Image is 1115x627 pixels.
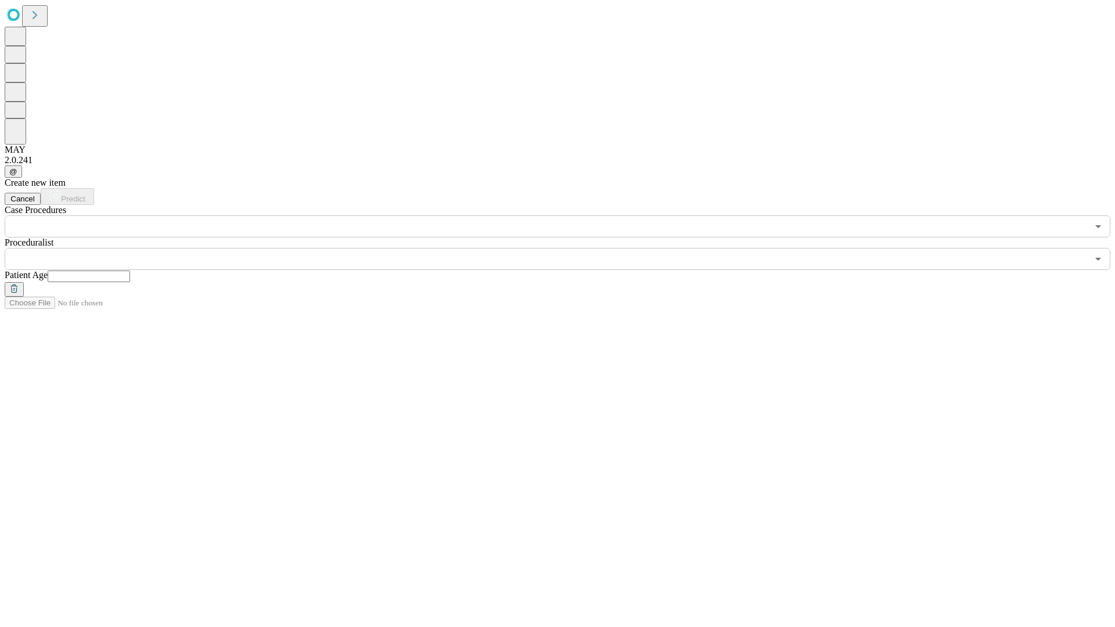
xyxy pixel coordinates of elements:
[5,178,66,188] span: Create new item
[5,193,41,205] button: Cancel
[5,155,1110,165] div: 2.0.241
[5,237,53,247] span: Proceduralist
[5,165,22,178] button: @
[5,145,1110,155] div: MAY
[61,194,85,203] span: Predict
[41,188,94,205] button: Predict
[10,194,35,203] span: Cancel
[1090,251,1106,267] button: Open
[5,270,48,280] span: Patient Age
[1090,218,1106,235] button: Open
[9,167,17,176] span: @
[5,205,66,215] span: Scheduled Procedure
